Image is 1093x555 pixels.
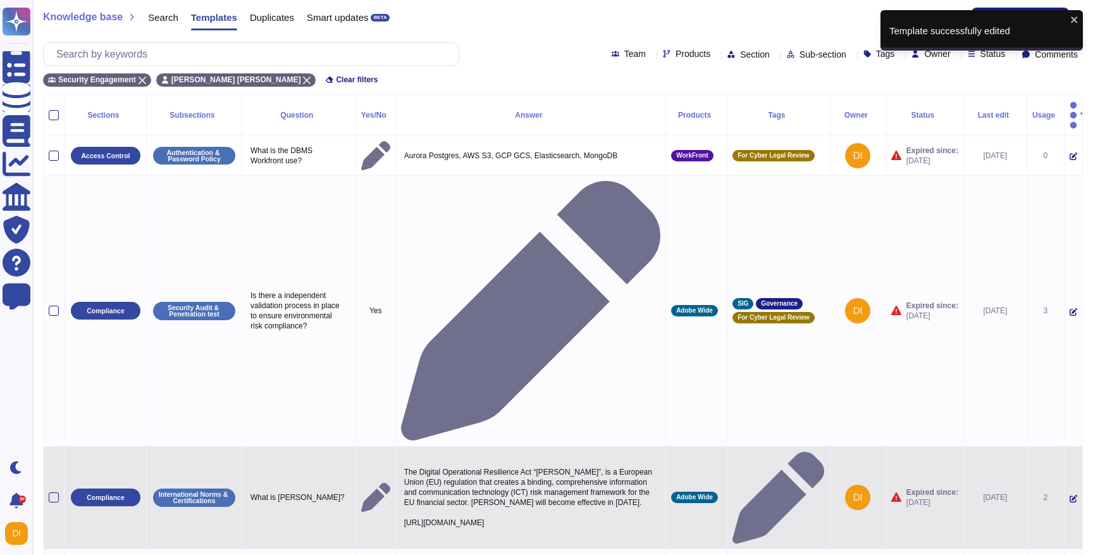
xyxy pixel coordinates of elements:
[81,153,130,159] p: Access Control
[43,12,123,22] span: Knowledge base
[3,520,37,547] button: user
[676,49,710,58] span: Products
[401,111,660,119] div: Answer
[87,494,125,501] p: Compliance
[247,489,350,506] p: What is [PERSON_NAME]?
[401,464,660,531] p: The Digital Operational Resilience Act “[PERSON_NAME]”, is a European Union (EU) regulation that ...
[676,153,708,159] span: WorkFront
[50,43,459,65] input: Search by keywords
[18,496,26,503] div: 9+
[1032,306,1059,316] div: 3
[58,76,136,84] span: Security Engagement
[70,111,141,119] div: Sections
[157,491,231,504] p: International Norms & Certifications
[906,156,958,166] span: [DATE]
[761,301,798,307] span: Governance
[676,308,713,314] span: Adobe Wide
[191,13,237,22] span: Templates
[152,111,237,119] div: Subsections
[738,153,809,159] span: For Cyber Legal Review
[800,50,846,59] span: Sub-section
[1032,111,1059,119] div: Usage
[906,146,958,156] span: Expired since:
[247,111,350,119] div: Question
[336,76,378,84] span: Clear filters
[5,522,28,545] img: user
[1032,151,1059,161] div: 0
[148,13,178,22] span: Search
[969,151,1022,161] div: [DATE]
[891,111,958,119] div: Status
[671,111,722,119] div: Products
[401,147,660,164] p: Aurora Postgres, AWS S3, GCP GCS, Elasticsearch, MongoDB
[171,76,301,84] span: [PERSON_NAME] [PERSON_NAME]
[969,306,1022,316] div: [DATE]
[250,13,294,22] span: Duplicates
[740,50,770,59] span: Section
[880,10,1083,51] div: Template successfully edited
[906,487,958,497] span: Expired since:
[361,111,390,119] div: Yes/No
[676,494,713,501] span: Adobe Wide
[361,306,390,316] p: Yes
[906,301,958,311] span: Expired since:
[738,301,748,307] span: SIG
[969,111,1022,119] div: Last edit
[836,111,880,119] div: Owner
[307,13,369,22] span: Smart updates
[876,49,895,58] span: Tags
[732,111,825,119] div: Tags
[906,497,958,508] span: [DATE]
[906,311,958,321] span: [DATE]
[845,143,870,168] img: user
[845,485,870,510] img: user
[738,315,809,321] span: For Cyber Legal Review
[247,142,350,169] p: What is the DBMS Workfront use?
[1032,492,1059,502] div: 2
[371,14,389,22] div: BETA
[845,298,870,323] img: user
[1070,14,1079,25] button: close
[157,304,231,318] p: Security Audit & Penetration test
[972,8,1069,33] button: New template
[969,492,1022,502] div: [DATE]
[157,149,231,163] p: Authentication & Password Policy
[247,287,350,334] p: Is there a independent validation process in place to ensure environmental risk compliance?
[87,308,125,315] p: Compliance
[624,49,646,58] span: Team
